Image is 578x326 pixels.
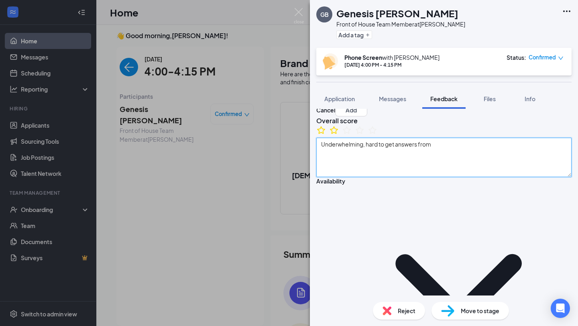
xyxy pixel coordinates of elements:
[551,299,570,318] div: Open Intercom Messenger
[344,54,382,61] b: Phone Screen
[329,125,339,135] svg: StarBorder
[342,125,352,135] svg: StarBorder
[316,106,335,114] button: Cancel
[336,20,465,28] div: Front of House Team Member at [PERSON_NAME]
[562,6,572,16] svg: Ellipses
[336,31,372,39] button: PlusAdd a tag
[320,10,329,18] div: GB
[398,306,415,315] span: Reject
[344,61,440,68] div: [DATE] 4:00 PM - 4:15 PM
[316,125,326,135] svg: StarBorder
[316,116,572,125] h3: Overall score
[379,95,406,102] span: Messages
[461,306,499,315] span: Move to stage
[368,125,377,135] svg: StarBorder
[324,95,355,102] span: Application
[525,95,535,102] span: Info
[336,6,458,20] h1: Genesis [PERSON_NAME]
[365,33,370,37] svg: Plus
[316,138,572,177] textarea: Underwhelming, hard to get answers from
[355,125,364,135] svg: StarBorder
[344,53,440,61] div: with [PERSON_NAME]
[529,53,556,61] span: Confirmed
[484,95,496,102] span: Files
[335,104,367,116] button: Add
[430,95,458,102] span: Feedback
[507,53,526,61] div: Status :
[558,55,564,61] span: down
